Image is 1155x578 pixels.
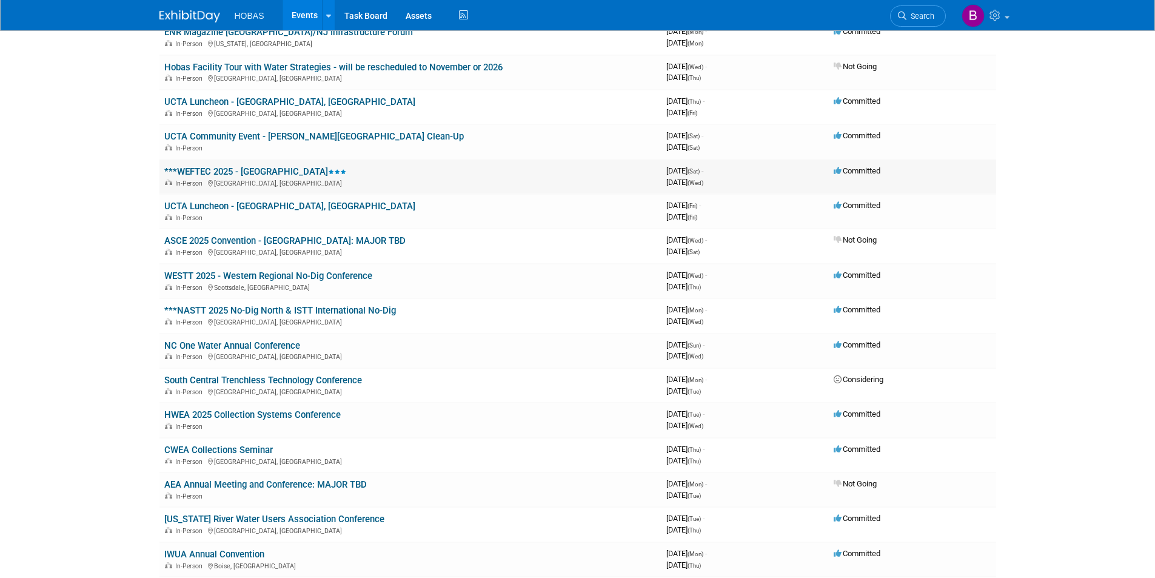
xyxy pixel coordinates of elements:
span: Committed [834,549,880,558]
span: (Fri) [688,214,697,221]
span: In-Person [175,562,206,570]
span: (Thu) [688,562,701,569]
span: Not Going [834,62,877,71]
span: (Thu) [688,446,701,453]
span: In-Person [175,318,206,326]
span: In-Person [175,214,206,222]
span: (Sun) [688,342,701,349]
img: In-Person Event [165,40,172,46]
span: In-Person [175,388,206,396]
a: South Central Trenchless Technology Conference [164,375,362,386]
span: (Thu) [688,527,701,534]
img: In-Person Event [165,110,172,116]
img: In-Person Event [165,492,172,499]
a: UCTA Luncheon - [GEOGRAPHIC_DATA], [GEOGRAPHIC_DATA] [164,96,415,107]
span: (Sat) [688,249,700,255]
span: [DATE] [666,201,701,210]
div: [US_STATE], [GEOGRAPHIC_DATA] [164,38,657,48]
span: (Fri) [688,110,697,116]
span: - [705,305,707,314]
span: (Wed) [688,64,703,70]
div: Scottsdale, [GEOGRAPHIC_DATA] [164,282,657,292]
span: [DATE] [666,375,707,384]
span: In-Person [175,75,206,82]
img: In-Person Event [165,75,172,81]
span: Committed [834,340,880,349]
img: In-Person Event [165,388,172,394]
span: [DATE] [666,514,705,523]
span: HOBAS [235,11,264,21]
div: [GEOGRAPHIC_DATA], [GEOGRAPHIC_DATA] [164,247,657,257]
span: [DATE] [666,235,707,244]
span: - [701,166,703,175]
a: NC One Water Annual Conference [164,340,300,351]
span: (Mon) [688,40,703,47]
span: Committed [834,96,880,106]
span: Considering [834,375,883,384]
span: - [705,549,707,558]
img: In-Person Event [165,423,172,429]
span: In-Person [175,249,206,257]
a: [US_STATE] River Water Users Association Conference [164,514,384,525]
span: [DATE] [666,271,707,280]
span: - [705,271,707,280]
span: (Wed) [688,180,703,186]
span: [DATE] [666,212,697,221]
a: HWEA 2025 Collection Systems Conference [164,409,341,420]
span: [DATE] [666,525,701,534]
img: Brad Hunemuller [962,4,985,27]
span: In-Person [175,353,206,361]
span: (Mon) [688,307,703,314]
span: Committed [834,166,880,175]
span: (Wed) [688,423,703,429]
span: (Mon) [688,377,703,383]
span: [DATE] [666,27,707,36]
img: In-Person Event [165,562,172,568]
span: Committed [834,305,880,314]
span: (Sat) [688,133,700,139]
span: [DATE] [666,549,707,558]
span: [DATE] [666,479,707,488]
span: Committed [834,27,880,36]
span: Not Going [834,479,877,488]
span: [DATE] [666,282,701,291]
span: - [703,340,705,349]
a: WESTT 2025 - Western Regional No-Dig Conference [164,271,372,281]
div: [GEOGRAPHIC_DATA], [GEOGRAPHIC_DATA] [164,178,657,187]
span: In-Person [175,180,206,187]
img: In-Person Event [165,353,172,359]
a: ***WEFTEC 2025 - [GEOGRAPHIC_DATA] [164,166,346,177]
span: (Wed) [688,318,703,325]
span: In-Person [175,458,206,466]
span: - [699,201,701,210]
a: UCTA Community Event - [PERSON_NAME][GEOGRAPHIC_DATA] Clean-Up [164,131,464,142]
div: [GEOGRAPHIC_DATA], [GEOGRAPHIC_DATA] [164,386,657,396]
img: In-Person Event [165,249,172,255]
img: In-Person Event [165,318,172,324]
span: [DATE] [666,560,701,570]
span: - [701,131,703,140]
a: ENR Magazine [GEOGRAPHIC_DATA]/NJ Infrastructure Forum [164,27,413,38]
span: (Wed) [688,353,703,360]
span: In-Person [175,284,206,292]
div: [GEOGRAPHIC_DATA], [GEOGRAPHIC_DATA] [164,351,657,361]
span: Committed [834,131,880,140]
span: [DATE] [666,62,707,71]
span: (Thu) [688,458,701,465]
span: (Thu) [688,284,701,291]
span: Search [906,12,934,21]
span: (Thu) [688,98,701,105]
a: ASCE 2025 Convention - [GEOGRAPHIC_DATA]: MAJOR TBD [164,235,406,246]
span: [DATE] [666,73,701,82]
span: (Mon) [688,551,703,557]
span: (Tue) [688,388,701,395]
img: ExhibitDay [159,10,220,22]
span: - [705,375,707,384]
span: In-Person [175,144,206,152]
span: Not Going [834,235,877,244]
div: Boise, [GEOGRAPHIC_DATA] [164,560,657,570]
span: In-Person [175,527,206,535]
span: [DATE] [666,143,700,152]
a: IWUA Annual Convention [164,549,264,560]
span: [DATE] [666,351,703,360]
